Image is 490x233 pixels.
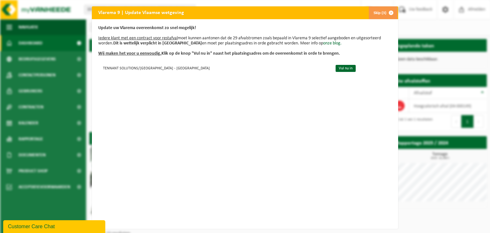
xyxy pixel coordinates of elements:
b: Klik op de knop "Vul nu in" naast het plaatsingsadres om de overeenkomst in orde te brengen. [98,51,340,56]
h2: Vlarema 9 | Update Vlaamse wetgeving [92,6,190,19]
button: Skip (3) [368,6,397,19]
iframe: chat widget [3,219,107,233]
a: onze blog. [323,41,342,46]
u: Wij maken het voor u eenvoudig. [98,51,161,56]
b: Dit is wettelijk verplicht in [GEOGRAPHIC_DATA] [113,41,202,46]
u: Iedere klant met een contract voor restafval [98,36,178,41]
a: Vul nu in [336,65,356,72]
td: TENNANT SOLUTIONS/[GEOGRAPHIC_DATA] - [GEOGRAPHIC_DATA] [98,63,330,73]
b: Update uw Vlarema overeenkomst zo snel mogelijk! [98,26,196,30]
p: moet kunnen aantonen dat de 29 afvalstromen zoals bepaald in Vlarema 9 selectief aangeboden en ui... [98,26,392,56]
